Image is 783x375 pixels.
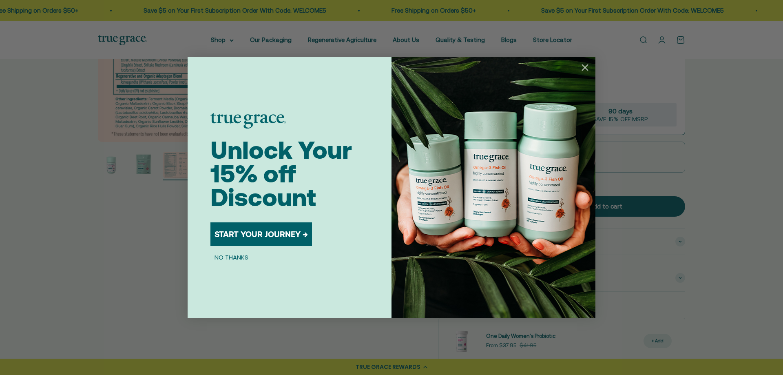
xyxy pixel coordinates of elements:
img: logo placeholder [210,113,286,129]
button: NO THANKS [210,253,252,262]
span: Unlock Your 15% off Discount [210,136,352,211]
button: START YOUR JOURNEY → [210,222,312,246]
button: Close dialog [578,60,592,75]
img: 098727d5-50f8-4f9b-9554-844bb8da1403.jpeg [391,57,595,318]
